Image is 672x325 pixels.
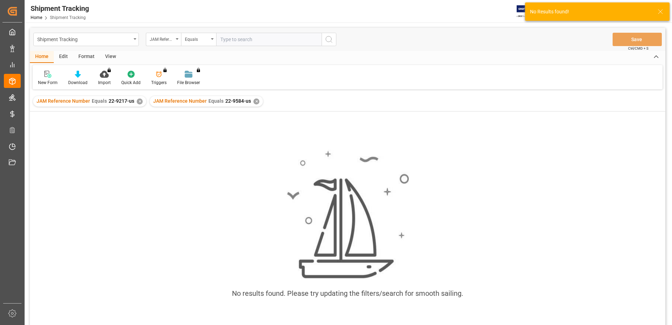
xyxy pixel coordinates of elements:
div: Shipment Tracking [37,34,131,43]
span: JAM Reference Number [153,98,207,104]
button: open menu [181,33,216,46]
span: 22-9584-us [225,98,251,104]
button: open menu [146,33,181,46]
button: search button [322,33,336,46]
div: ✕ [137,98,143,104]
span: 22-9217-us [109,98,134,104]
div: Download [68,79,88,86]
button: Save [613,33,662,46]
span: Equals [208,98,224,104]
div: Format [73,51,100,63]
div: ✕ [253,98,259,104]
span: Ctrl/CMD + S [628,46,648,51]
div: New Form [38,79,58,86]
span: Equals [92,98,107,104]
a: Home [31,15,42,20]
div: View [100,51,121,63]
input: Type to search [216,33,322,46]
div: Home [30,51,54,63]
div: Equals [185,34,209,43]
div: No Results found! [530,8,651,15]
button: open menu [33,33,139,46]
div: Shipment Tracking [31,3,89,14]
div: Quick Add [121,79,141,86]
div: JAM Reference Number [150,34,174,43]
div: No results found. Please try updating the filters/search for smooth sailing. [232,288,463,299]
span: JAM Reference Number [37,98,90,104]
div: Edit [54,51,73,63]
img: smooth_sailing.jpeg [286,150,409,280]
img: Exertis%20JAM%20-%20Email%20Logo.jpg_1722504956.jpg [517,5,541,18]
